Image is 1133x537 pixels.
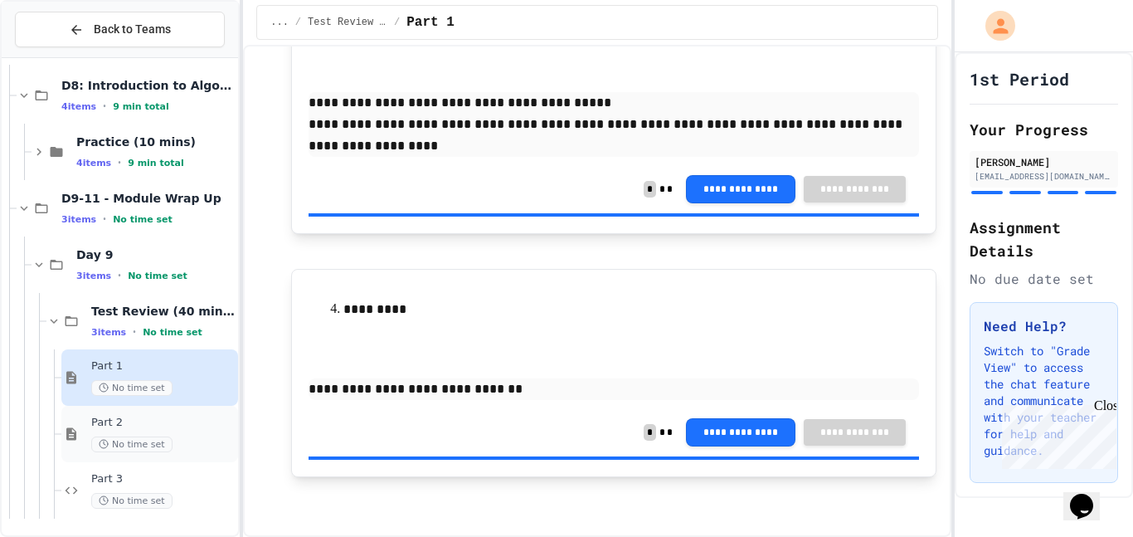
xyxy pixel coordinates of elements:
span: ... [270,16,289,29]
div: No due date set [970,269,1118,289]
button: Back to Teams [15,12,225,47]
div: [EMAIL_ADDRESS][DOMAIN_NAME] [975,170,1113,183]
iframe: chat widget [1063,471,1116,520]
span: • [118,269,121,282]
span: No time set [143,327,202,338]
span: • [103,100,106,113]
span: Part 1 [91,359,235,373]
span: Part 1 [406,12,455,32]
span: Test Review (40 mins) [91,304,235,319]
span: Back to Teams [94,21,171,38]
span: Day 9 [76,247,235,262]
span: D9-11 - Module Wrap Up [61,191,235,206]
span: D8: Introduction to Algorithms [61,78,235,93]
div: [PERSON_NAME] [975,154,1113,169]
span: • [133,325,136,339]
span: 3 items [76,271,111,281]
p: Switch to "Grade View" to access the chat feature and communicate with your teacher for help and ... [984,343,1104,459]
span: Test Review (40 mins) [308,16,387,29]
span: 4 items [76,158,111,168]
div: My Account [968,7,1019,45]
h3: Need Help? [984,316,1104,336]
span: 9 min total [128,158,184,168]
span: Part 2 [91,416,235,430]
div: Chat with us now!Close [7,7,114,105]
span: 3 items [91,327,126,338]
iframe: chat widget [995,398,1116,469]
span: No time set [91,437,173,452]
span: No time set [128,271,187,281]
span: No time set [91,380,173,396]
h1: 1st Period [970,67,1069,90]
span: Part 3 [91,472,235,486]
span: 9 min total [113,101,169,112]
span: / [295,16,301,29]
span: 4 items [61,101,96,112]
span: Practice (10 mins) [76,134,235,149]
span: No time set [113,214,173,225]
h2: Your Progress [970,118,1118,141]
span: No time set [91,493,173,509]
h2: Assignment Details [970,216,1118,262]
span: / [394,16,400,29]
span: • [118,156,121,169]
span: 3 items [61,214,96,225]
span: • [103,212,106,226]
